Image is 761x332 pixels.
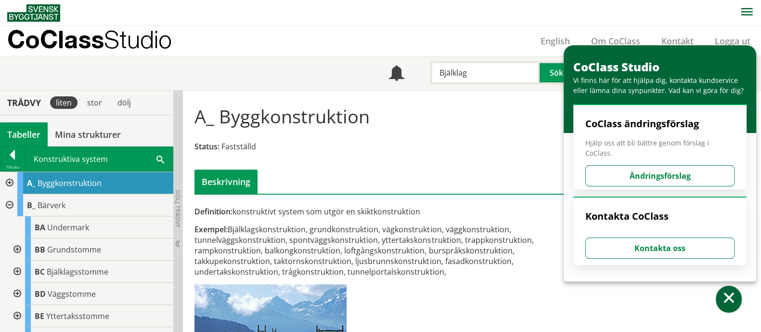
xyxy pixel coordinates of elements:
[194,224,228,235] span: Exempel:
[47,244,101,255] span: Grundstomme
[38,200,65,211] span: Bärverk
[221,141,256,152] span: Fastställd
[194,224,560,277] div: Bjälklagskonstruktion, grundkonstruktion, vägkonstruktion, väggkonstruktion, tunnelväggskonstrukt...
[2,97,46,108] div: Trädvy
[7,34,172,45] p: CoClass
[104,25,172,53] span: Studio
[7,26,193,56] a: CoClassStudio
[27,200,36,211] span: B_
[112,96,137,109] div: dölj
[389,66,404,82] span: Notifikationer
[194,206,560,217] div: konstruktivt system som utgör en skiktkonstruktion
[50,96,77,109] div: liten
[35,222,45,233] span: BA
[651,35,704,47] a: Kontakt
[35,244,45,255] span: BB
[580,35,651,47] a: Om CoClass
[25,147,173,171] div: Konstruktiva system
[48,289,96,299] span: Väggstomme
[47,266,108,277] span: Bjälklagsstomme
[194,141,219,152] span: Status:
[573,75,751,95] div: Vi finns här för att hjälpa dig, kontakta kundservice eller lämna dina synpunkter. Vad kan vi gör...
[585,243,735,253] a: Kontakta oss
[573,59,659,75] span: CoClass Studio
[194,206,232,217] span: Definition:
[194,170,258,194] div: Beskrivning
[585,138,735,158] span: Hjälp oss att bli bättre genom förslag i CoClass.
[704,35,761,47] a: Logga ut
[0,163,25,171] div: Tillbaka
[35,266,45,277] span: BC
[174,190,182,227] span: Dölj trädvy
[585,165,735,186] button: Ändringsförslag
[7,4,60,22] img: Svensk Byggtjänst
[27,178,36,188] span: A_
[194,106,370,127] h1: A_ Byggkonstruktion
[585,118,735,130] h4: CoClass ändringsförslag
[585,210,735,223] h4: Kontakta CoClass
[47,222,89,233] span: Undermark
[81,96,108,109] div: stor
[35,311,44,321] span: BE
[430,61,540,84] input: Sök
[540,61,575,84] button: Sök
[48,122,128,146] a: Mina strukturer
[156,154,164,164] span: Sök i tabellen
[46,311,109,321] span: Yttertaksstomme
[530,35,580,47] a: English
[585,238,735,259] button: Kontakta oss
[38,178,102,188] span: Byggkonstruktion
[35,289,46,299] span: BD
